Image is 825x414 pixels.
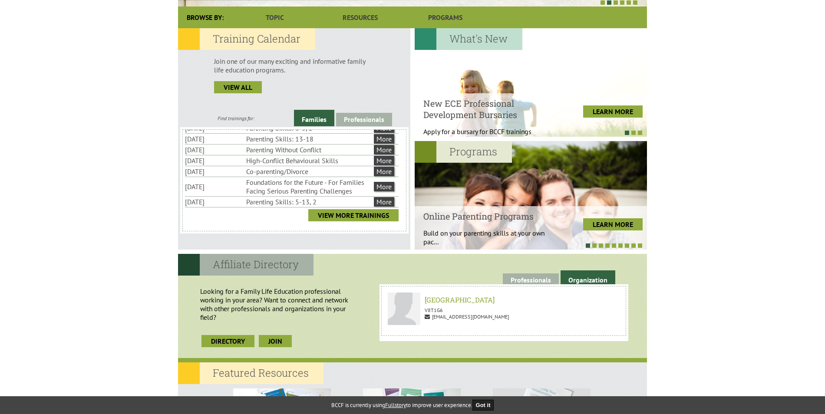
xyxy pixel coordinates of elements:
li: Parenting Skills: 13-18 [246,134,372,144]
div: Find trainings for: [178,115,294,122]
a: View More Trainings [308,209,399,221]
a: More [374,182,394,191]
h2: Affiliate Directory [178,254,313,276]
a: Directory [201,335,254,347]
a: Organization [561,270,615,287]
h4: Online Parenting Programs [423,210,553,222]
p: V8T1G6 [388,307,619,313]
span: [EMAIL_ADDRESS][DOMAIN_NAME] [425,313,509,320]
a: Fernwood Neighborhood House Rana [GEOGRAPHIC_DATA] V8T1G6 [EMAIL_ADDRESS][DOMAIN_NAME] [383,288,624,334]
li: [DATE] [185,197,244,207]
h6: [GEOGRAPHIC_DATA] [390,295,617,304]
li: [DATE] [185,155,244,166]
a: Professionals [336,113,392,126]
h2: Featured Resources [178,362,323,384]
p: Join one of our many exciting and informative family life education programs. [214,57,374,74]
h2: What's New [415,28,522,50]
li: [DATE] [185,145,244,155]
a: LEARN MORE [583,218,643,230]
li: Foundations for the Future - For Families Facing Serious Parenting Challenges [246,177,372,196]
div: Browse By: [178,7,232,28]
img: Fernwood Neighborhood House Rana [388,292,420,325]
li: [DATE] [185,166,244,177]
a: Professionals [503,273,559,287]
a: Programs [403,7,488,28]
a: More [374,167,394,176]
p: Looking for a Family Life Education professional working in your area? Want to connect and networ... [183,283,375,326]
h4: New ECE Professional Development Bursaries [423,98,553,120]
li: Co-parenting/Divorce [246,166,372,177]
a: Topic [232,7,317,28]
a: join [259,335,292,347]
a: More [374,145,394,154]
h2: Training Calendar [178,28,315,50]
a: view all [214,81,262,93]
li: [DATE] [185,134,244,144]
button: Got it [472,400,494,411]
a: Fullstory [385,401,406,409]
li: Parenting Skills: 5-13, 2 [246,197,372,207]
a: Resources [317,7,403,28]
a: More [374,134,394,144]
a: More [374,156,394,165]
li: [DATE] [185,181,244,192]
a: Families [294,110,334,126]
h2: Programs [415,141,512,163]
a: LEARN MORE [583,105,643,118]
a: More [374,197,394,207]
p: Build on your parenting skills at your own pac... [423,229,553,246]
p: Apply for a bursary for BCCF trainings West... [423,127,553,145]
li: High-Conflict Behavioural Skills [246,155,372,166]
li: Parenting Without Conflict [246,145,372,155]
